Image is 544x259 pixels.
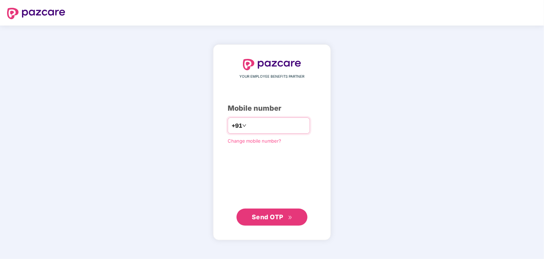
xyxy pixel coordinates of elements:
[237,209,307,226] button: Send OTPdouble-right
[252,213,283,221] span: Send OTP
[228,138,281,144] a: Change mobile number?
[232,121,242,130] span: +91
[240,74,305,79] span: YOUR EMPLOYEE BENEFITS PARTNER
[228,103,316,114] div: Mobile number
[242,123,246,128] span: down
[288,215,293,220] span: double-right
[243,59,301,70] img: logo
[7,8,65,19] img: logo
